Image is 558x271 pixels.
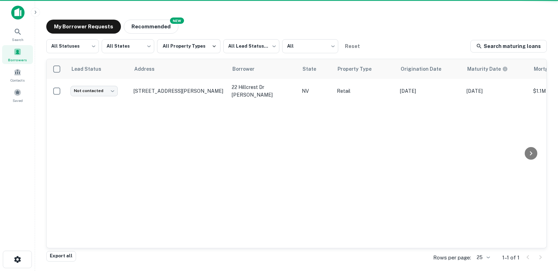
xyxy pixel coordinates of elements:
div: All Lead Statuses [223,37,279,55]
p: Rows per page: [433,253,471,262]
span: State [302,65,325,73]
div: 25 [474,252,491,263]
div: All [282,37,338,55]
button: My Borrower Requests [46,20,121,34]
div: All Statuses [46,37,99,55]
p: NV [302,87,330,95]
th: Maturity dates displayed may be estimated. Please contact the lender for the most accurate maturi... [463,59,530,79]
p: 22 hillcrest dr [PERSON_NAME] [232,83,295,99]
th: Borrower [228,59,298,79]
span: Maturity dates displayed may be estimated. Please contact the lender for the most accurate maturi... [467,65,517,73]
p: Retail [337,87,393,95]
a: Borrowers [2,45,33,64]
th: State [298,59,333,79]
span: Origination Date [401,65,450,73]
button: Reset [341,39,363,53]
span: Borrowers [8,57,27,63]
a: Search maturing loans [470,40,547,53]
div: Not contacted [70,86,118,96]
span: Address [134,65,164,73]
span: Lead Status [71,65,110,73]
button: Recommended [124,20,178,34]
span: Property Type [338,65,381,73]
p: [STREET_ADDRESS][PERSON_NAME] [134,88,225,94]
th: Property Type [333,59,396,79]
div: Maturity dates displayed may be estimated. Please contact the lender for the most accurate maturi... [467,65,508,73]
h6: Maturity Date [467,65,501,73]
img: capitalize-icon.png [11,6,25,20]
span: Search [12,37,23,42]
div: NEW [170,18,184,24]
button: Export all [46,251,76,262]
th: Address [130,59,228,79]
span: Contacts [11,77,25,83]
div: All States [102,37,154,55]
button: All Property Types [157,39,220,53]
a: Search [2,25,33,44]
p: [DATE] [467,87,526,95]
span: Saved [13,98,23,103]
th: Lead Status [67,59,130,79]
p: [DATE] [400,87,460,95]
th: Origination Date [396,59,463,79]
p: 1–1 of 1 [502,253,519,262]
a: Contacts [2,65,33,84]
a: Saved [2,86,33,105]
span: Borrower [232,65,264,73]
